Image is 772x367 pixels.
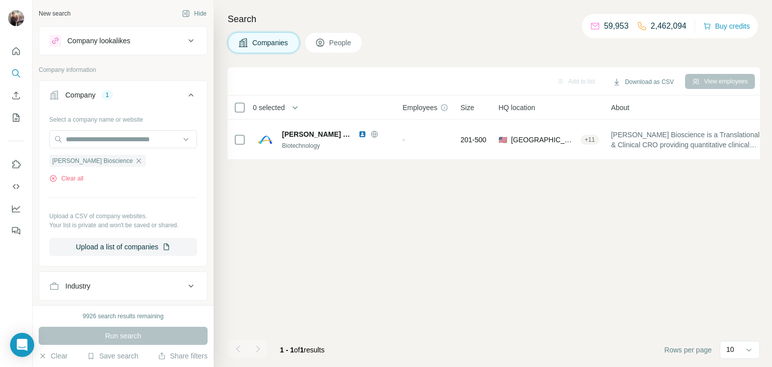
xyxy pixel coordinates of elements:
[8,155,24,173] button: Use Surfe on LinkedIn
[460,103,474,113] span: Size
[253,103,285,113] span: 0 selected
[280,346,294,354] span: 1 - 1
[39,9,70,18] div: New search
[294,346,300,354] span: of
[49,212,197,221] p: Upload a CSV of company websites.
[65,281,90,291] div: Industry
[10,333,34,357] div: Open Intercom Messenger
[460,135,486,145] span: 201-500
[39,83,207,111] button: Company1
[39,274,207,298] button: Industry
[102,90,113,100] div: 1
[282,129,353,139] span: [PERSON_NAME] Bioscience
[65,90,95,100] div: Company
[403,136,405,144] span: -
[8,200,24,218] button: Dashboard
[252,38,289,48] span: Companies
[49,111,197,124] div: Select a company name or website
[651,20,687,32] p: 2,462,094
[703,19,750,33] button: Buy credits
[49,174,83,183] button: Clear all
[581,135,599,144] div: + 11
[39,351,67,361] button: Clear
[49,238,197,256] button: Upload a list of companies
[228,12,760,26] h4: Search
[67,36,130,46] div: Company lookalikes
[358,130,366,138] img: LinkedIn logo
[280,346,325,354] span: results
[39,65,208,74] p: Company information
[87,351,138,361] button: Save search
[606,74,681,89] button: Download as CSV
[49,221,197,230] p: Your list is private and won't be saved or shared.
[8,64,24,82] button: Search
[604,20,629,32] p: 59,953
[611,103,630,113] span: About
[258,132,274,148] img: Logo of Amador Bioscience
[329,38,352,48] span: People
[611,130,760,150] span: [PERSON_NAME] Bioscience is a Translational & Clinical CRO providing quantitative clinical pharma...
[8,86,24,105] button: Enrich CSV
[499,103,535,113] span: HQ location
[52,156,133,165] span: [PERSON_NAME] Bioscience
[8,177,24,196] button: Use Surfe API
[83,312,164,321] div: 9926 search results remaining
[726,344,734,354] p: 10
[8,42,24,60] button: Quick start
[282,141,391,150] div: Biotechnology
[8,222,24,240] button: Feedback
[499,135,507,145] span: 🇺🇸
[39,29,207,53] button: Company lookalikes
[158,351,208,361] button: Share filters
[511,135,577,145] span: [GEOGRAPHIC_DATA], [US_STATE]
[8,109,24,127] button: My lists
[664,345,712,355] span: Rows per page
[175,6,214,21] button: Hide
[8,10,24,26] img: Avatar
[403,103,437,113] span: Employees
[300,346,304,354] span: 1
